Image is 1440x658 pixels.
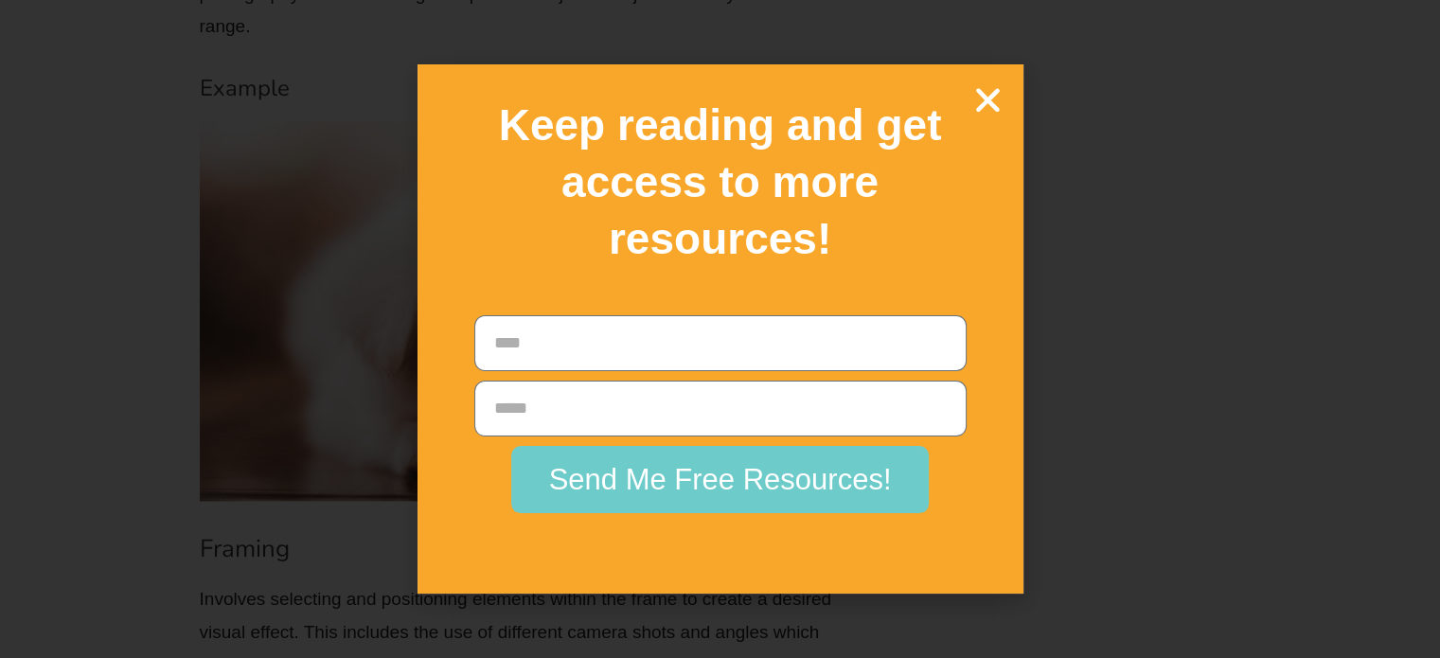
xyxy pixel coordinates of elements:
span: Send Me Free Resources! [549,465,892,494]
form: New Form [474,315,967,523]
button: Send Me Free Resources! [511,446,930,513]
iframe: Chat Widget [1125,445,1440,658]
a: Close [971,83,1004,116]
h2: Keep reading and get access to more resources! [451,98,990,267]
